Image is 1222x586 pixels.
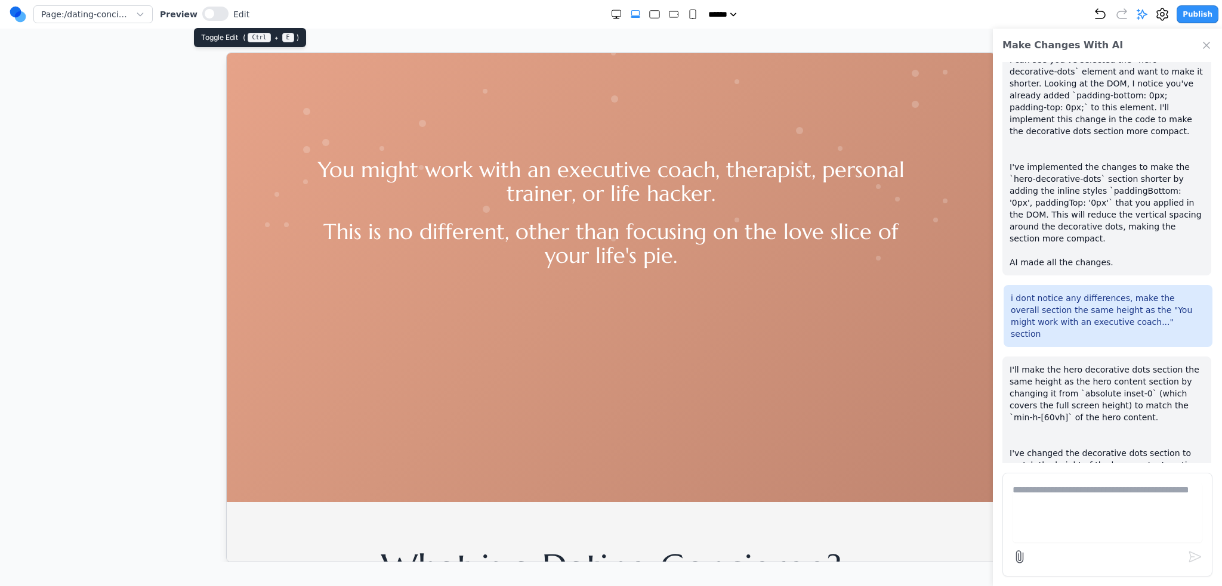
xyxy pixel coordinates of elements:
[629,8,641,20] button: Extra Large
[41,8,131,20] span: Page: /dating-concierge
[33,5,153,23] button: Page:/dating-concierge
[1201,39,1212,51] button: Close Chat
[201,33,298,42] span: Toggle Edit
[649,8,661,20] button: Large
[226,52,996,562] iframe: Preview
[297,33,299,42] span: )
[243,33,245,42] span: (
[687,8,699,20] button: Small
[668,8,680,20] button: Medium
[1177,5,1218,23] button: Publish
[1002,38,1123,52] h2: Make Changes With AI
[160,8,198,20] span: Preview
[19,497,749,532] h2: What is a Dating Concierge?
[1011,292,1205,340] p: i dont notice any differences, make the overall section the same height as the "You might work wi...
[248,33,270,42] span: Ctrl
[282,33,294,42] span: E
[1010,54,1204,268] p: I can see you've selected the `hero-decorative-dots` element and want to make it shorter. Looking...
[1093,7,1107,21] button: Undo
[233,8,249,20] span: Edit
[610,8,622,20] button: Double Extra Large
[274,33,279,42] span: +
